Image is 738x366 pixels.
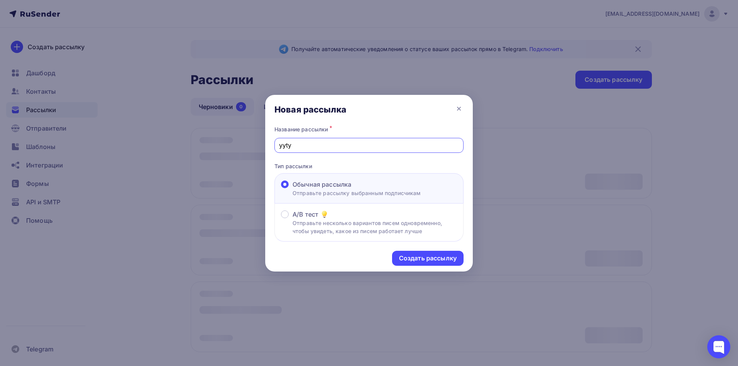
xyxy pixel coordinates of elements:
[279,141,459,150] input: Придумайте название рассылки
[274,124,464,135] div: Название рассылки
[293,219,457,235] p: Отправьте несколько вариантов писем одновременно, чтобы увидеть, какое из писем работает лучше
[399,254,457,263] div: Создать рассылку
[274,104,346,115] div: Новая рассылка
[293,180,351,189] span: Обычная рассылка
[293,189,421,197] p: Отправьте рассылку выбранным подписчикам
[274,162,464,170] p: Тип рассылки
[293,210,318,219] span: A/B тест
